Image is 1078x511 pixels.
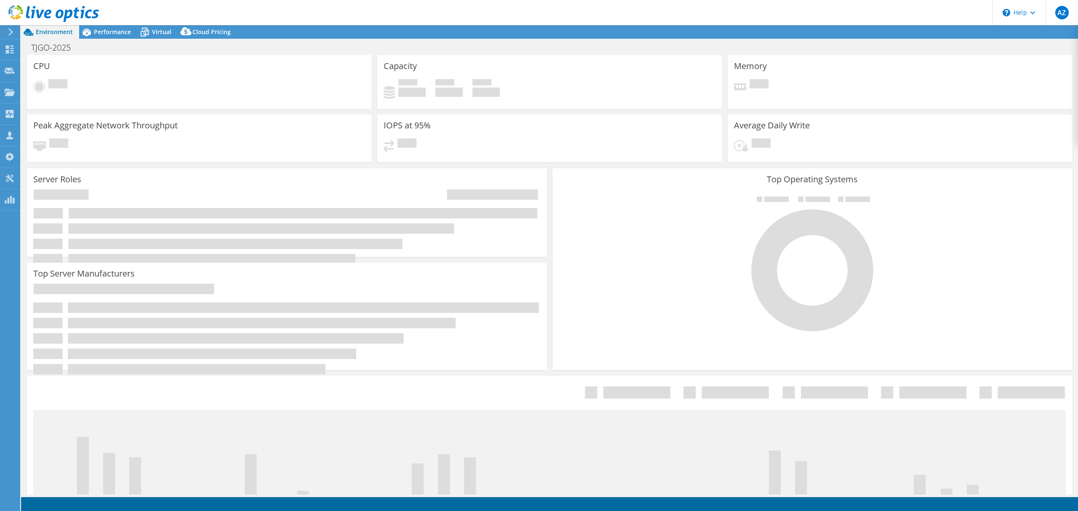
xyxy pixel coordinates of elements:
h3: CPU [33,61,50,71]
h4: 0 GiB [398,88,426,97]
h4: 0 GiB [435,88,463,97]
h3: Memory [734,61,767,71]
span: Free [435,79,454,88]
h3: IOPS at 95% [384,121,431,130]
span: Pending [750,79,768,90]
span: Used [398,79,417,88]
span: Cloud Pricing [192,28,231,36]
h3: Top Operating Systems [559,175,1066,184]
span: Total [472,79,491,88]
span: Virtual [152,28,171,36]
span: Pending [752,138,771,150]
h3: Average Daily Write [734,121,810,130]
h4: 0 GiB [472,88,500,97]
span: Pending [49,138,68,150]
span: AZ [1055,6,1069,19]
h3: Peak Aggregate Network Throughput [33,121,178,130]
span: Environment [36,28,73,36]
h1: TJGO-2025 [27,43,84,52]
span: Pending [398,138,416,150]
h3: Capacity [384,61,417,71]
h3: Server Roles [33,175,81,184]
h3: Top Server Manufacturers [33,269,135,278]
svg: \n [1003,9,1010,16]
span: Performance [94,28,131,36]
span: Pending [48,79,67,90]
